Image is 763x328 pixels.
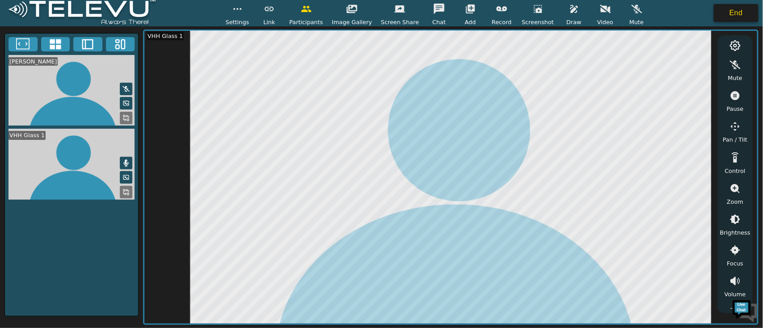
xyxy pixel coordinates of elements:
[332,18,372,26] span: Image Gallery
[120,186,132,198] button: Replace Feed
[120,112,132,124] button: Replace Feed
[120,171,132,184] button: Picture in Picture
[8,37,38,51] button: Fullscreen
[522,18,554,26] span: Screenshot
[567,18,581,26] span: Draw
[120,157,132,169] button: Mute
[73,37,102,51] button: Two Window Medium
[8,131,46,139] div: VHH Glass 1
[147,32,184,40] div: VHH Glass 1
[727,259,744,268] span: Focus
[263,18,275,26] span: Link
[432,18,446,26] span: Chat
[725,290,746,299] span: Volume
[728,74,742,82] span: Mute
[727,105,744,113] span: Pause
[720,228,750,237] span: Brightness
[723,135,747,144] span: Pan / Tilt
[4,227,170,258] textarea: Type your message and hit 'Enter'
[47,47,150,59] div: Chat with us now
[147,4,168,26] div: Minimize live chat window
[120,97,132,109] button: Picture in Picture
[106,37,135,51] button: Three Window Medium
[465,18,476,26] span: Add
[120,83,132,95] button: Mute
[225,18,249,26] span: Settings
[727,198,743,206] span: Zoom
[629,18,644,26] span: Mute
[52,104,123,194] span: We're online!
[381,18,419,26] span: Screen Share
[725,167,746,175] span: Control
[41,37,70,51] button: 4x4
[714,4,759,22] button: End
[15,42,38,64] img: d_736959983_company_1615157101543_736959983
[598,18,614,26] span: Video
[732,297,759,324] img: Chat Widget
[492,18,512,26] span: Record
[8,57,58,66] div: [PERSON_NAME]
[289,18,323,26] span: Participants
